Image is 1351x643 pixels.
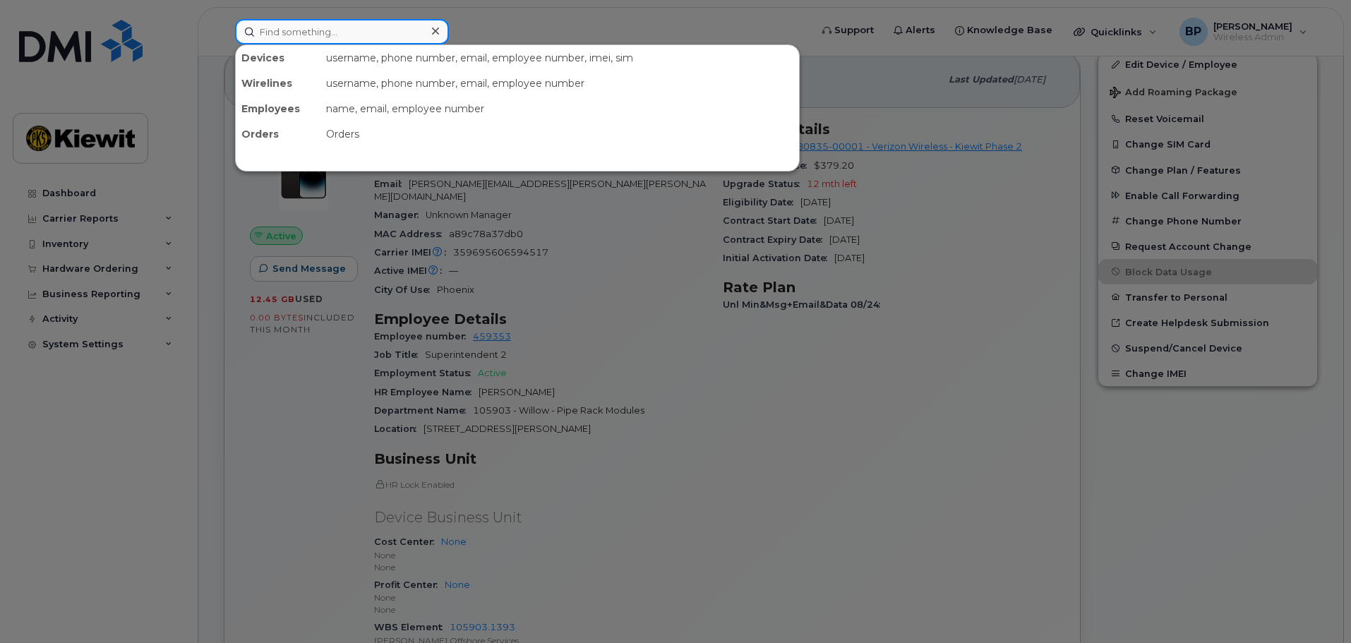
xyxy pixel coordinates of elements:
div: name, email, employee number [320,96,799,121]
div: Wirelines [236,71,320,96]
div: Employees [236,96,320,121]
div: Devices [236,45,320,71]
div: username, phone number, email, employee number [320,71,799,96]
div: username, phone number, email, employee number, imei, sim [320,45,799,71]
input: Find something... [235,19,449,44]
div: Orders [236,121,320,147]
iframe: Messenger Launcher [1290,582,1340,632]
div: Orders [320,121,799,147]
